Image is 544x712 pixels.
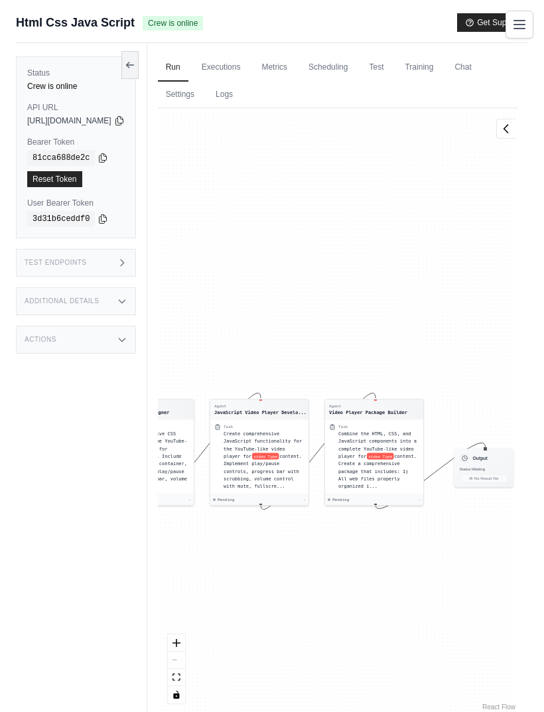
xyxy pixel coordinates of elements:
[25,336,56,344] h3: Actions
[482,703,515,711] a: React Flow attribution
[303,497,306,502] div: -
[158,54,188,82] a: Run
[25,297,99,305] h3: Additional Details
[252,453,279,460] span: video Type
[214,409,306,415] div: JavaScript Video Player Developer
[194,54,249,82] a: Executions
[329,403,407,409] div: Agent
[361,54,391,82] a: Test
[25,259,87,267] h3: Test Endpoints
[27,81,125,92] div: Crew is online
[338,424,348,429] div: Task
[143,16,203,31] span: Crew is online
[168,686,185,703] button: toggle interactivity
[100,403,169,409] div: Agent
[418,497,421,502] div: -
[27,171,82,187] a: Reset Token
[332,497,349,502] span: Pending
[27,68,125,78] label: Status
[27,198,125,208] label: User Bearer Token
[397,54,441,82] a: Training
[301,54,356,82] a: Scheduling
[27,150,95,166] code: 81cca688de2c
[109,431,187,451] span: Create comprehensive CSS stylesheets for the YouTube-like video player for
[188,497,191,502] div: -
[506,11,533,38] button: Toggle navigation
[375,443,486,509] g: Edge from 7239cecb93ce267486959221c7932427 to outputNode
[27,137,125,147] label: Bearer Token
[27,211,95,227] code: 3d31b6ceddf0
[324,399,424,506] div: AgentVideo Player Package BuilderTaskCombine the HTML, CSS, and JavaScript components into a comp...
[208,81,241,109] a: Logs
[338,430,419,490] div: Combine the HTML, CSS, and JavaScript components into a complete YouTube-like video player for {v...
[253,54,295,82] a: Metrics
[338,431,417,459] span: Combine the HTML, CSS, and JavaScript components into a complete YouTube-like video player for
[214,403,306,409] div: Agent
[210,399,309,506] div: AgentJavaScript Video Player Develo...TaskCreate comprehensive JavaScript functionality for the Y...
[95,399,194,506] div: AgentCSS Video Player DesignerCreate comprehensive CSS stylesheets for the YouTube-like video pla...
[168,634,185,703] div: React Flow controls
[158,81,202,109] a: Settings
[472,455,487,462] h3: Output
[16,13,135,32] span: Html Css Java Script
[446,54,479,82] a: Chat
[218,497,234,502] span: Pending
[224,453,302,489] span: content. Implement play/pause controls, progress bar with scrubbing, volume control with mute, fu...
[459,466,484,471] span: Status: Waiting
[459,474,508,483] button: No Result Yet
[100,409,169,415] div: CSS Video Player Designer
[146,393,261,509] g: Edge from 2cd1a81a1f725e93b3a8de54120536be to f377b95e57c69482ee0093c20b1f2a82
[338,453,417,489] span: content. Create a comprehensive package that includes: 1) All web files properly organized i...
[109,430,190,490] div: Create comprehensive CSS stylesheets for the YouTube-like video player for {video Type} content. ...
[224,430,305,490] div: Create comprehensive JavaScript functionality for the YouTube-like video player for {video Type} ...
[224,431,302,459] span: Create comprehensive JavaScript functionality for the YouTube-like video player for
[168,634,185,652] button: zoom in
[457,13,528,32] button: Get Support
[367,453,393,460] span: video Type
[261,393,375,509] g: Edge from f377b95e57c69482ee0093c20b1f2a82 to 7239cecb93ce267486959221c7932427
[224,424,233,429] div: Task
[27,115,111,126] span: [URL][DOMAIN_NAME]
[27,102,125,113] label: API URL
[329,409,407,415] div: Video Player Package Builder
[454,449,513,487] div: OutputStatus:WaitingNo Result Yet
[168,669,185,686] button: fit view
